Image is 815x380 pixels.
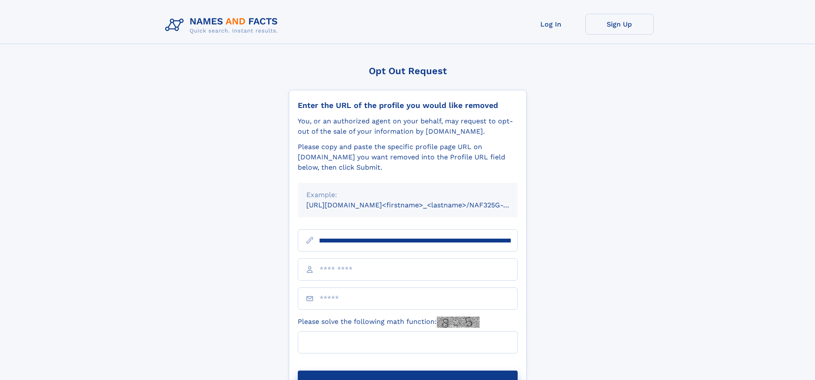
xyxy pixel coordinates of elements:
[298,101,518,110] div: Enter the URL of the profile you would like removed
[289,66,527,76] div: Opt Out Request
[298,317,480,328] label: Please solve the following math function:
[517,14,585,35] a: Log In
[306,201,534,209] small: [URL][DOMAIN_NAME]<firstname>_<lastname>/NAF325G-xxxxxxxx
[306,190,509,200] div: Example:
[162,14,285,37] img: Logo Names and Facts
[585,14,654,35] a: Sign Up
[298,116,518,137] div: You, or an authorized agent on your behalf, may request to opt-out of the sale of your informatio...
[298,142,518,173] div: Please copy and paste the specific profile page URL on [DOMAIN_NAME] you want removed into the Pr...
